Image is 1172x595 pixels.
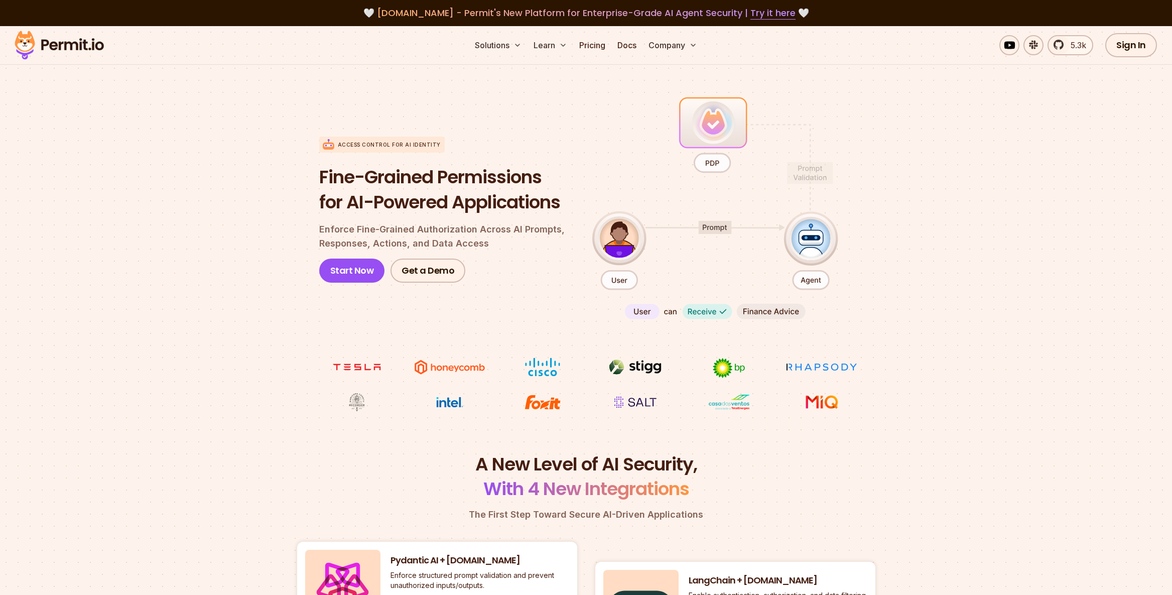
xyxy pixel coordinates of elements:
button: Solutions [471,35,526,55]
img: Maricopa County Recorder\'s Office [319,393,395,412]
span: [DOMAIN_NAME] - Permit's New Platform for Enterprise-Grade AI Agent Security | [377,7,796,19]
button: Learn [530,35,571,55]
img: Foxit [505,393,580,412]
img: bp [691,358,766,379]
h3: Pydantic AI + [DOMAIN_NAME] [390,554,569,567]
a: Get a Demo [390,259,465,283]
h3: LangChain + [DOMAIN_NAME] [689,574,867,587]
a: Docs [613,35,640,55]
a: 5.3k [1048,35,1093,55]
p: Enforce Fine-Grained Authorization Across AI Prompts, Responses, Actions, and Data Access [319,222,576,251]
img: MIQ [788,394,856,411]
img: Casa dos Ventos [691,393,766,412]
a: Pricing [575,35,609,55]
img: Honeycomb [412,358,487,377]
a: Try it here [750,7,796,20]
p: Access control for AI Identity [338,141,441,149]
img: Intel [412,393,487,412]
p: Enforce structured prompt validation and prevent unauthorized inputs/outputs. [390,570,569,590]
div: 🤍 🤍 [24,6,1148,20]
img: Stigg [598,358,673,377]
img: Rhapsody Health [784,358,859,377]
span: 5.3k [1065,39,1086,51]
span: With 4 New Integrations [483,476,689,502]
img: tesla [319,358,395,377]
img: Cisco [505,358,580,377]
button: Company [644,35,701,55]
a: Start Now [319,259,385,283]
h2: A New Level of AI Security, [297,452,875,502]
p: The First Step Toward Secure AI-Driven Applications [297,508,875,522]
img: Permit logo [10,28,108,62]
h1: Fine-Grained Permissions for AI-Powered Applications [319,165,576,214]
img: salt [598,393,673,412]
a: Sign In [1105,33,1157,57]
